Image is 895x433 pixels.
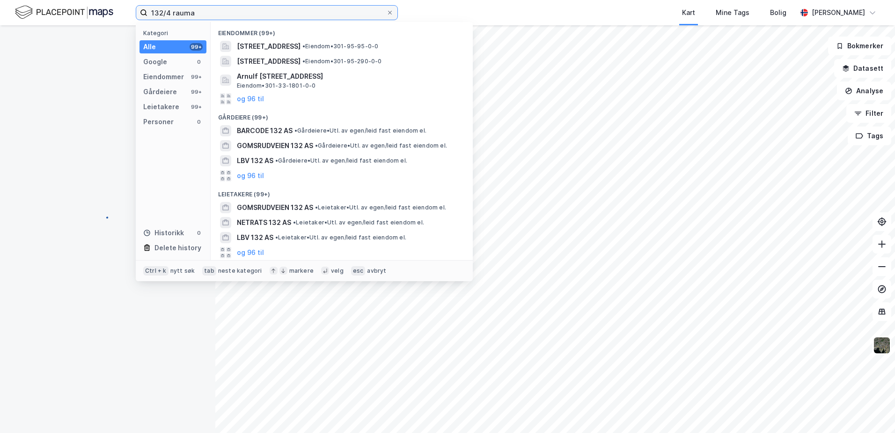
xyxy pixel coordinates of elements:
[237,56,301,67] span: [STREET_ADDRESS]
[237,82,316,90] span: Eiendom • 301-33-1801-0-0
[143,101,179,112] div: Leietakere
[237,93,264,105] button: og 96 til
[294,127,426,134] span: Gårdeiere • Utl. av egen/leid fast eiendom el.
[716,7,749,18] div: Mine Tags
[237,125,293,136] span: BARCODE 132 AS
[834,59,891,78] button: Datasett
[315,204,446,211] span: Leietaker • Utl. av egen/leid fast eiendom el.
[211,183,473,200] div: Leietakere (99+)
[190,103,203,111] div: 99+
[143,71,184,82] div: Eiendommer
[331,267,344,275] div: velg
[170,267,195,275] div: nytt søk
[873,336,891,354] img: 9k=
[237,41,301,52] span: [STREET_ADDRESS]
[848,127,891,145] button: Tags
[848,388,895,433] div: Kontrollprogram for chat
[143,41,156,52] div: Alle
[143,86,177,97] div: Gårdeiere
[302,58,305,65] span: •
[195,58,203,66] div: 0
[143,30,206,37] div: Kategori
[275,234,278,241] span: •
[190,73,203,81] div: 99+
[211,106,473,123] div: Gårdeiere (99+)
[302,43,305,50] span: •
[351,266,366,276] div: esc
[289,267,314,275] div: markere
[154,242,201,254] div: Delete history
[315,142,318,149] span: •
[237,155,273,166] span: LBV 132 AS
[237,140,313,151] span: GOMSRUDVEIEN 132 AS
[770,7,786,18] div: Bolig
[275,234,406,241] span: Leietaker • Utl. av egen/leid fast eiendom el.
[367,267,386,275] div: avbryt
[293,219,296,226] span: •
[202,266,216,276] div: tab
[15,4,113,21] img: logo.f888ab2527a4732fd821a326f86c7f29.svg
[218,267,262,275] div: neste kategori
[293,219,424,226] span: Leietaker • Utl. av egen/leid fast eiendom el.
[237,232,273,243] span: LBV 132 AS
[211,22,473,39] div: Eiendommer (99+)
[190,88,203,96] div: 99+
[837,82,891,100] button: Analyse
[275,157,407,164] span: Gårdeiere • Utl. av egen/leid fast eiendom el.
[143,266,169,276] div: Ctrl + k
[147,6,386,20] input: Søk på adresse, matrikkel, gårdeiere, leietakere eller personer
[143,116,174,127] div: Personer
[302,58,382,65] span: Eiendom • 301-95-290-0-0
[828,37,891,55] button: Bokmerker
[302,43,378,50] span: Eiendom • 301-95-95-0-0
[195,229,203,237] div: 0
[237,217,291,228] span: NETRATS 132 AS
[846,104,891,123] button: Filter
[100,216,115,231] img: spinner.a6d8c91a73a9ac5275cf975e30b51cfb.svg
[237,202,313,213] span: GOMSRUDVEIEN 132 AS
[237,71,462,82] span: Arnulf [STREET_ADDRESS]
[315,204,318,211] span: •
[275,157,278,164] span: •
[237,170,264,181] button: og 96 til
[682,7,695,18] div: Kart
[812,7,865,18] div: [PERSON_NAME]
[294,127,297,134] span: •
[315,142,447,149] span: Gårdeiere • Utl. av egen/leid fast eiendom el.
[195,118,203,126] div: 0
[143,56,167,67] div: Google
[237,247,264,258] button: og 96 til
[190,43,203,51] div: 99+
[848,388,895,433] iframe: Chat Widget
[143,227,184,239] div: Historikk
